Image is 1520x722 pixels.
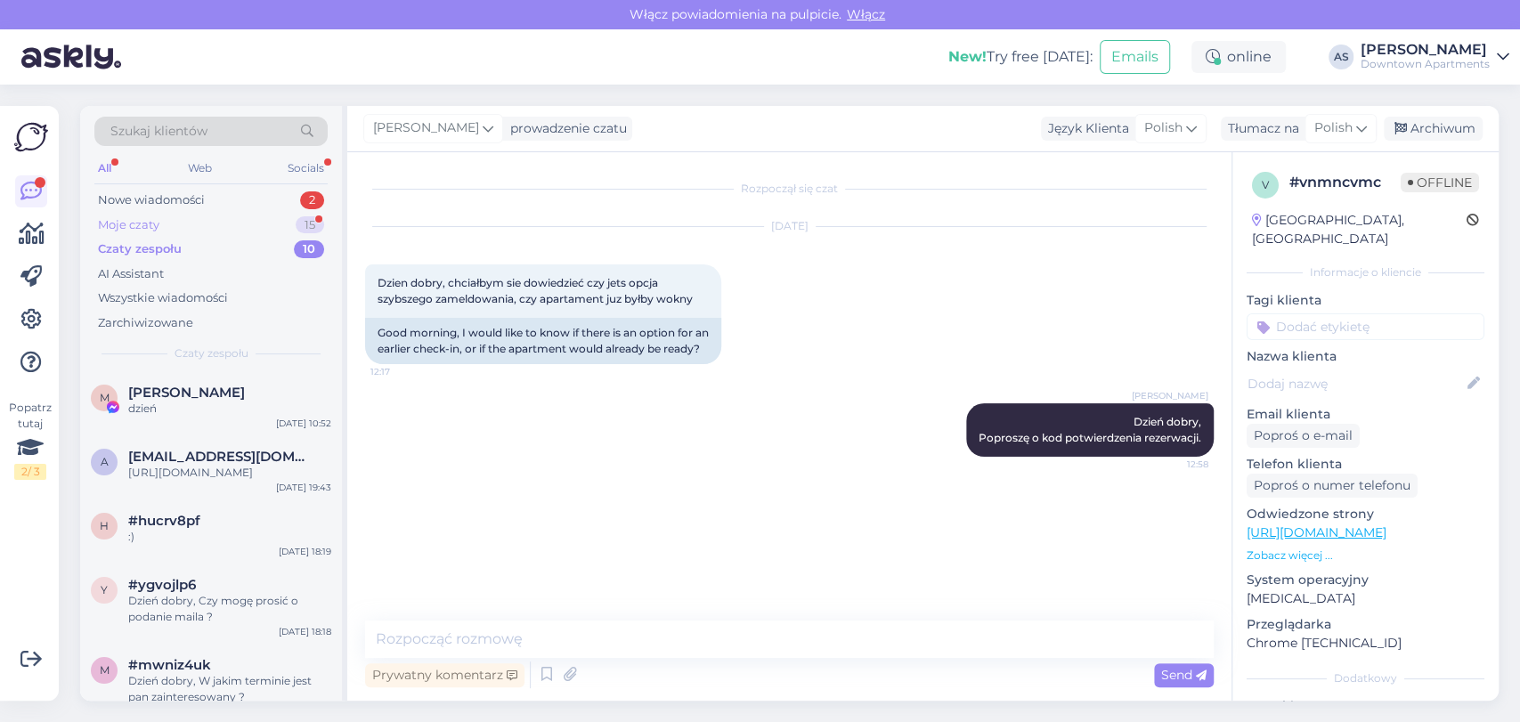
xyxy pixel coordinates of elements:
[296,216,324,234] div: 15
[1247,505,1484,523] p: Odwiedzone strony
[1132,389,1208,402] span: [PERSON_NAME]
[276,481,331,494] div: [DATE] 19:43
[128,673,331,705] div: Dzień dobry, W jakim terminie jest pan zainteresowany ?
[98,265,164,283] div: AI Assistant
[184,157,215,180] div: Web
[98,240,182,258] div: Czaty zespołu
[948,48,987,65] b: New!
[503,119,627,138] div: prowadzenie czatu
[175,345,248,361] span: Czaty zespołu
[128,593,331,625] div: Dzień dobry, Czy mogę prosić o podanie maila ?
[128,449,313,465] span: ankadudek2@gmail.com
[128,577,196,593] span: #ygvojlp6
[1247,347,1484,366] p: Nazwa klienta
[98,314,193,332] div: Zarchiwizowane
[1247,615,1484,634] p: Przeglądarka
[128,385,245,401] span: Mateusz Umięcki
[300,191,324,209] div: 2
[100,391,110,404] span: M
[1247,264,1484,280] div: Informacje o kliencie
[1247,697,1484,716] p: Notatki
[1401,173,1479,192] span: Offline
[841,6,890,22] span: Włącz
[1247,670,1484,686] div: Dodatkowy
[1247,424,1360,448] div: Poproś o e-mail
[128,401,331,417] div: dzień
[276,417,331,430] div: [DATE] 10:52
[1247,474,1418,498] div: Poproś o numer telefonu
[1247,634,1484,653] p: Chrome [TECHNICAL_ID]
[1262,178,1269,191] span: v
[1191,41,1286,73] div: online
[128,513,200,529] span: #hucrv8pf
[279,545,331,558] div: [DATE] 18:19
[1221,119,1299,138] div: Tłumacz na
[94,157,115,180] div: All
[98,216,159,234] div: Moje czaty
[1247,548,1484,564] p: Zobacz więcej ...
[373,118,479,138] span: [PERSON_NAME]
[14,120,48,154] img: Askly Logo
[1384,117,1483,141] div: Archiwum
[1314,118,1353,138] span: Polish
[1247,524,1386,540] a: [URL][DOMAIN_NAME]
[1252,211,1467,248] div: [GEOGRAPHIC_DATA], [GEOGRAPHIC_DATA]
[1329,45,1353,69] div: AS
[100,519,109,532] span: h
[14,400,46,480] div: Popatrz tutaj
[128,529,331,545] div: :)
[1247,571,1484,589] p: System operacyjny
[279,625,331,638] div: [DATE] 18:18
[378,276,693,305] span: Dzien dobry, chciałbym sie dowiedzieć czy jets opcja szybszego zameldowania, czy apartament juz b...
[14,464,46,480] div: 2 / 3
[1361,43,1509,71] a: [PERSON_NAME]Downtown Apartments
[100,663,110,677] span: m
[1247,313,1484,340] input: Dodać etykietę
[98,289,228,307] div: Wszystkie wiadomości
[1247,455,1484,474] p: Telefon klienta
[1361,57,1490,71] div: Downtown Apartments
[128,465,331,481] div: [URL][DOMAIN_NAME]
[101,583,108,596] span: y
[294,240,324,258] div: 10
[98,191,205,209] div: Nowe wiadomości
[365,181,1214,197] div: Rozpoczął się czat
[1361,43,1490,57] div: [PERSON_NAME]
[1142,458,1208,471] span: 12:58
[110,122,207,141] span: Szukaj klientów
[1248,374,1464,393] input: Dodaj nazwę
[1161,667,1207,683] span: Send
[1144,118,1183,138] span: Polish
[365,318,721,364] div: Good morning, I would like to know if there is an option for an earlier check-in, or if the apart...
[1289,172,1401,193] div: # vnmncvmc
[1100,40,1170,74] button: Emails
[948,46,1093,68] div: Try free [DATE]:
[1247,405,1484,424] p: Email klienta
[284,157,328,180] div: Socials
[365,218,1214,234] div: [DATE]
[365,663,524,687] div: Prywatny komentarz
[101,455,109,468] span: a
[1247,589,1484,608] p: [MEDICAL_DATA]
[370,365,437,378] span: 12:17
[128,657,211,673] span: #mwniz4uk
[1041,119,1129,138] div: Język Klienta
[1247,291,1484,310] p: Tagi klienta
